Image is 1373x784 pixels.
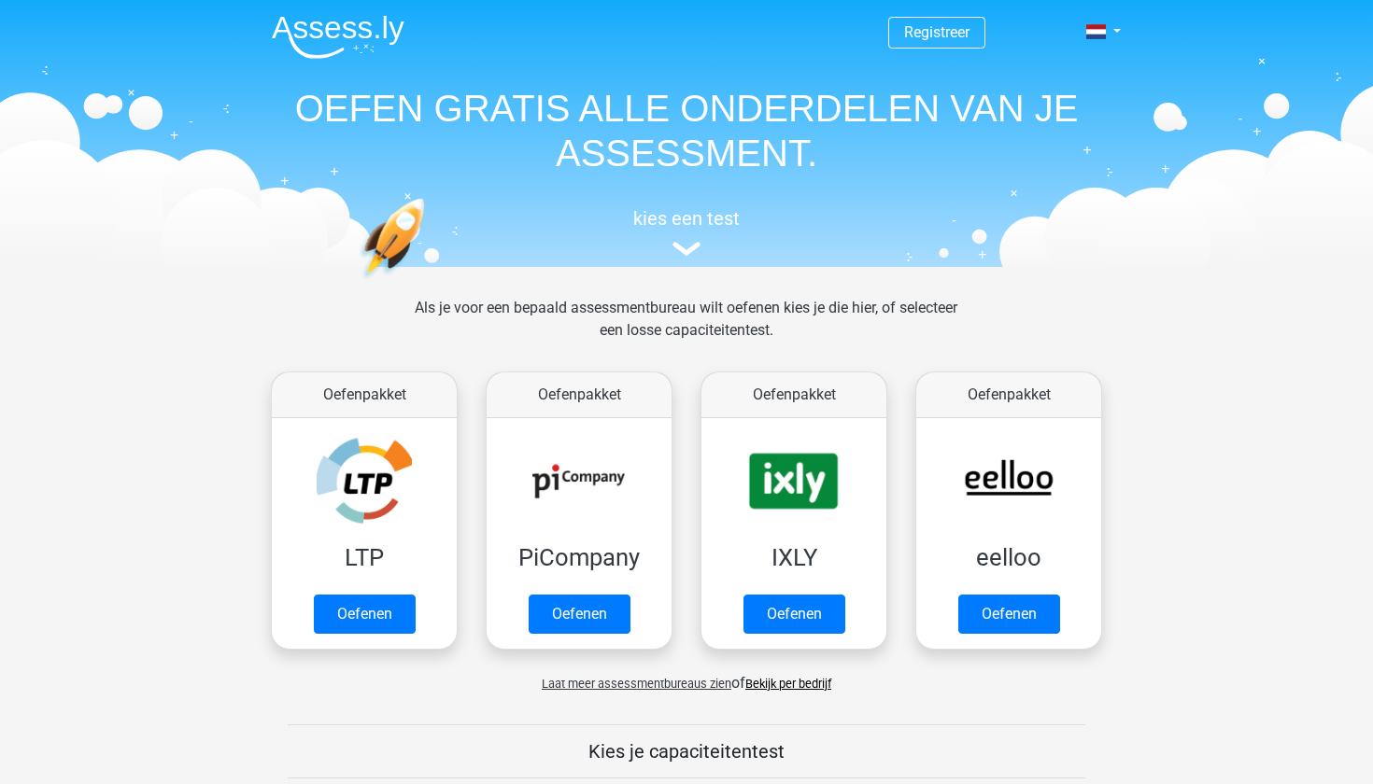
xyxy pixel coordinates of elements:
[257,86,1116,175] h1: OEFEN GRATIS ALLE ONDERDELEN VAN JE ASSESSMENT.
[314,595,416,634] a: Oefenen
[542,677,731,691] span: Laat meer assessmentbureaus zien
[745,677,831,691] a: Bekijk per bedrijf
[958,595,1060,634] a: Oefenen
[272,15,404,59] img: Assessly
[743,595,845,634] a: Oefenen
[672,242,701,256] img: assessment
[360,198,497,367] img: oefenen
[257,207,1116,230] h5: kies een test
[400,297,972,364] div: Als je voor een bepaald assessmentbureau wilt oefenen kies je die hier, of selecteer een losse ca...
[257,657,1116,694] div: of
[529,595,630,634] a: Oefenen
[288,740,1085,763] h5: Kies je capaciteitentest
[257,207,1116,257] a: kies een test
[904,23,970,41] a: Registreer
